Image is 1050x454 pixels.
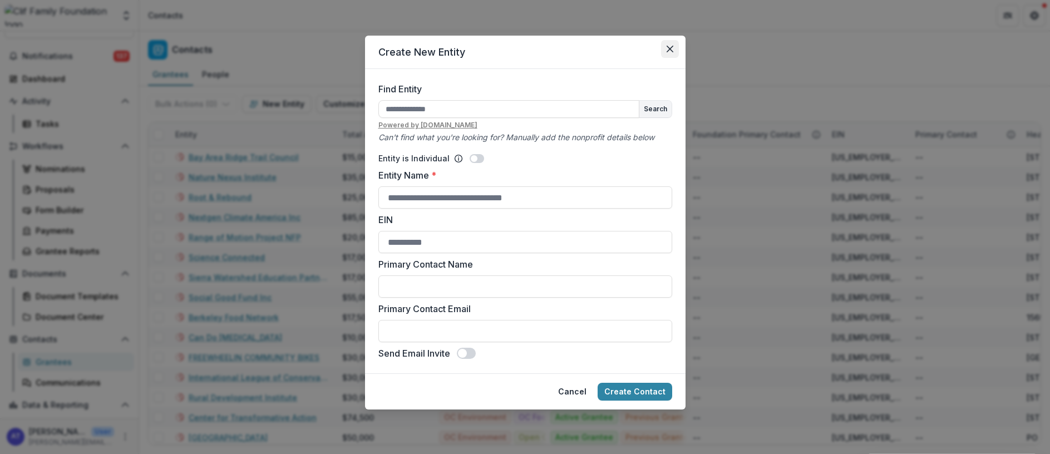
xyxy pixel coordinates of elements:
[598,383,672,401] button: Create Contact
[378,132,654,142] i: Can't find what you're looking for? Manually add the nonprofit details below
[661,40,679,58] button: Close
[639,101,672,117] button: Search
[378,347,450,360] label: Send Email Invite
[378,120,672,130] u: Powered by
[365,36,686,69] header: Create New Entity
[378,152,450,164] p: Entity is Individual
[421,121,477,129] a: [DOMAIN_NAME]
[551,383,593,401] button: Cancel
[378,82,666,96] label: Find Entity
[378,302,666,315] label: Primary Contact Email
[378,258,666,271] label: Primary Contact Name
[378,169,666,182] label: Entity Name
[378,213,666,226] label: EIN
